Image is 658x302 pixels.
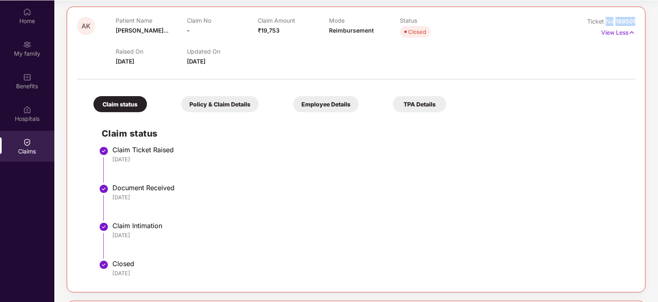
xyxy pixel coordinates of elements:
img: svg+xml;base64,PHN2ZyBpZD0iU3RlcC1Eb25lLTMyeDMyIiB4bWxucz0iaHR0cDovL3d3dy53My5vcmcvMjAwMC9zdmciIH... [99,146,109,156]
div: [DATE] [112,156,627,163]
img: svg+xml;base64,PHN2ZyB3aWR0aD0iMjAiIGhlaWdodD0iMjAiIHZpZXdCb3g9IjAgMCAyMCAyMCIgZmlsbD0ibm9uZSIgeG... [23,40,31,49]
img: svg+xml;base64,PHN2ZyBpZD0iSG9zcGl0YWxzIiB4bWxucz0iaHR0cDovL3d3dy53My5vcmcvMjAwMC9zdmciIHdpZHRoPS... [23,106,31,114]
span: [DATE] [187,58,205,65]
img: svg+xml;base64,PHN2ZyBpZD0iSG9tZSIgeG1sbnM9Imh0dHA6Ly93d3cudzMub3JnLzIwMDAvc3ZnIiB3aWR0aD0iMjAiIG... [23,8,31,16]
div: Document Received [112,184,627,192]
p: Raised On [116,48,187,55]
span: AK [82,23,91,30]
img: svg+xml;base64,PHN2ZyBpZD0iU3RlcC1Eb25lLTMyeDMyIiB4bWxucz0iaHR0cDovL3d3dy53My5vcmcvMjAwMC9zdmciIH... [99,184,109,194]
div: Employee Details [293,96,359,112]
span: ₹19,753 [258,27,280,34]
img: svg+xml;base64,PHN2ZyBpZD0iU3RlcC1Eb25lLTMyeDMyIiB4bWxucz0iaHR0cDovL3d3dy53My5vcmcvMjAwMC9zdmciIH... [99,222,109,232]
h2: Claim status [102,127,627,140]
span: - [187,27,190,34]
div: TPA Details [393,96,446,112]
div: Claim Intimation [112,222,627,230]
div: [DATE] [112,231,627,239]
span: [PERSON_NAME]... [116,27,168,34]
img: svg+xml;base64,PHN2ZyBpZD0iQmVuZWZpdHMiIHhtbG5zPSJodHRwOi8vd3d3LnczLm9yZy8yMDAwL3N2ZyIgd2lkdGg9Ij... [23,73,31,81]
p: Claim No [187,17,258,24]
span: Reimbursement [329,27,374,34]
div: [DATE] [112,193,627,201]
img: svg+xml;base64,PHN2ZyBpZD0iQ2xhaW0iIHhtbG5zPSJodHRwOi8vd3d3LnczLm9yZy8yMDAwL3N2ZyIgd2lkdGg9IjIwIi... [23,138,31,146]
img: svg+xml;base64,PHN2ZyB4bWxucz0iaHR0cDovL3d3dy53My5vcmcvMjAwMC9zdmciIHdpZHRoPSIxNyIgaGVpZ2h0PSIxNy... [628,28,635,37]
p: Status [400,17,471,24]
p: Claim Amount [258,17,329,24]
div: Closed [408,28,427,36]
div: [DATE] [112,269,627,277]
div: Policy & Claim Details [181,96,259,112]
div: Claim Ticket Raised [112,146,627,154]
p: Updated On [187,48,258,55]
div: Closed [112,260,627,268]
span: 169501 [616,18,635,25]
p: View Less [601,26,635,37]
span: Ticket No [587,18,616,25]
p: Mode [329,17,400,24]
span: [DATE] [116,58,134,65]
p: Patient Name [116,17,187,24]
div: Claim status [93,96,147,112]
img: svg+xml;base64,PHN2ZyBpZD0iU3RlcC1Eb25lLTMyeDMyIiB4bWxucz0iaHR0cDovL3d3dy53My5vcmcvMjAwMC9zdmciIH... [99,260,109,270]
